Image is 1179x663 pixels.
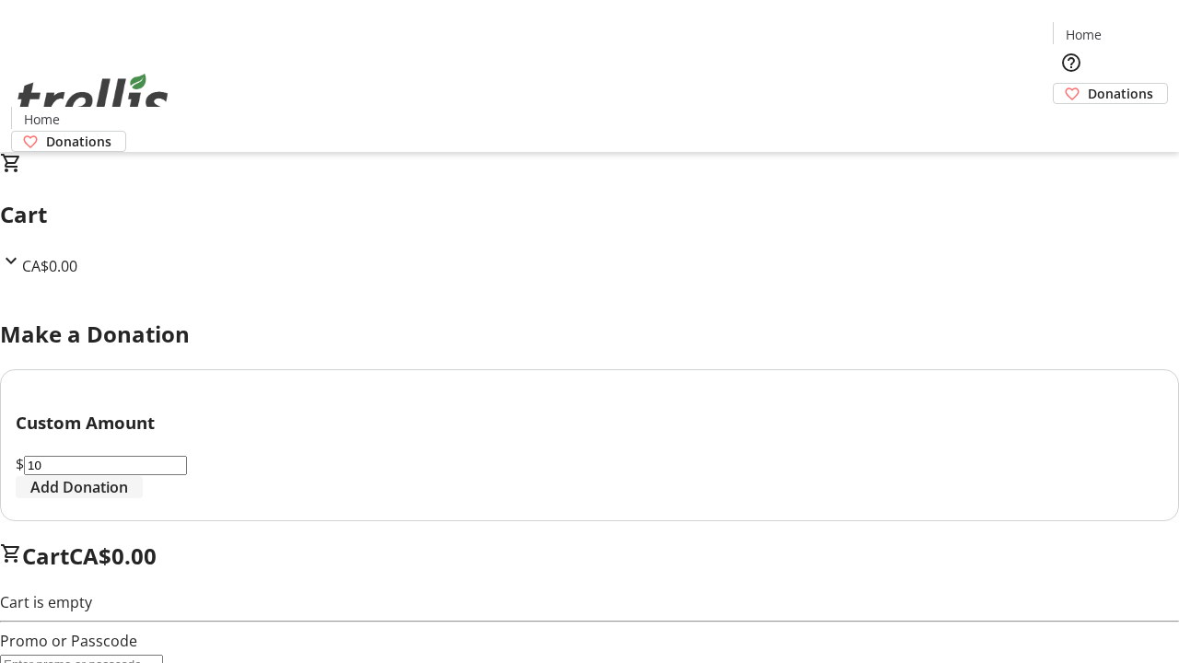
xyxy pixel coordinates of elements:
[1053,44,1090,81] button: Help
[1053,104,1090,141] button: Cart
[16,454,24,474] span: $
[11,131,126,152] a: Donations
[16,410,1163,436] h3: Custom Amount
[11,53,175,145] img: Orient E2E Organization pzrU8cvMMr's Logo
[1053,83,1168,104] a: Donations
[16,476,143,498] button: Add Donation
[24,110,60,129] span: Home
[69,541,157,571] span: CA$0.00
[1054,25,1113,44] a: Home
[46,132,111,151] span: Donations
[12,110,71,129] a: Home
[1066,25,1102,44] span: Home
[1088,84,1153,103] span: Donations
[30,476,128,498] span: Add Donation
[24,456,187,475] input: Donation Amount
[22,256,77,276] span: CA$0.00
